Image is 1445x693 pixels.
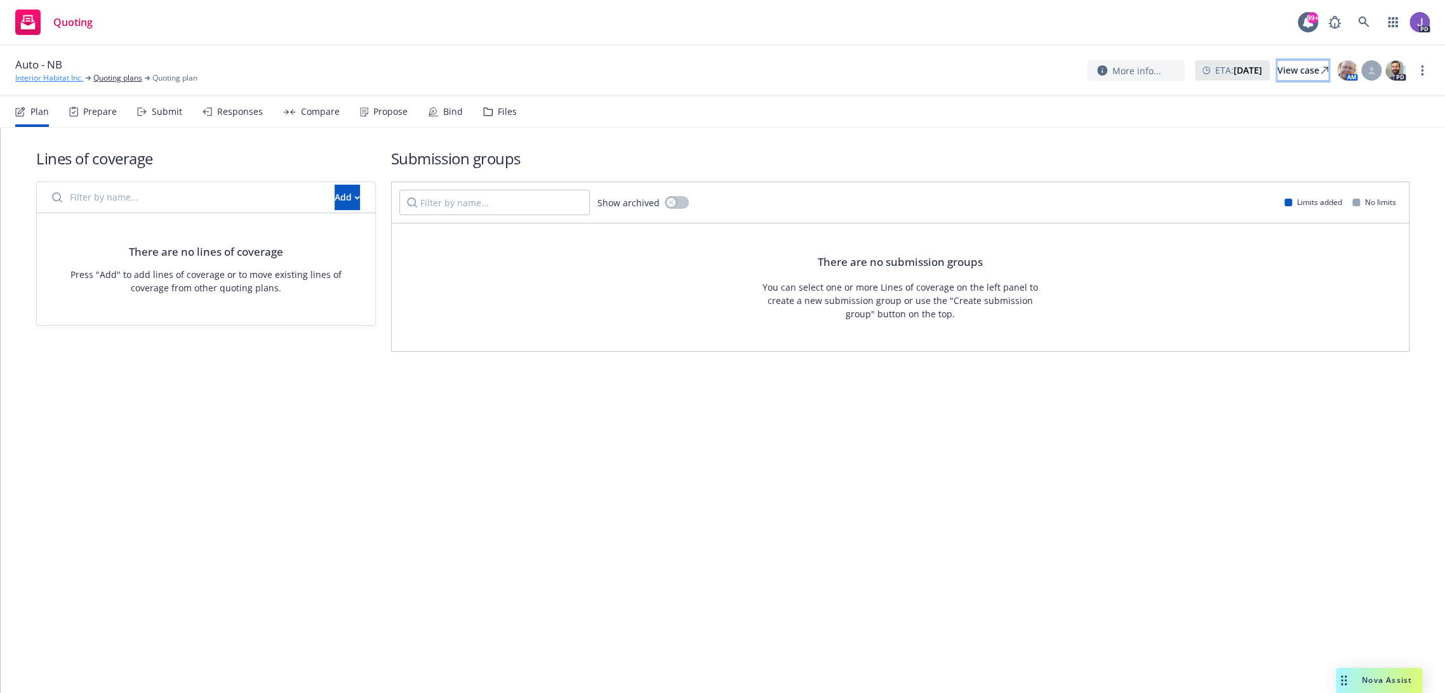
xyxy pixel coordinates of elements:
img: photo [1337,60,1357,81]
span: Show archived [597,196,660,209]
div: Drag to move [1336,668,1352,693]
div: Files [498,107,517,117]
span: Quoting plan [152,72,197,84]
button: More info... [1087,60,1185,81]
a: Switch app [1380,10,1406,35]
a: Search [1351,10,1376,35]
div: Limits added [1284,197,1342,208]
span: Nova Assist [1362,675,1412,685]
span: Quoting [53,17,93,27]
span: There are no lines of coverage [129,244,283,260]
div: Bind [443,107,463,117]
div: No limits [1352,197,1396,208]
div: Plan [30,107,49,117]
span: More info... [1112,64,1161,77]
div: 99+ [1307,12,1318,23]
img: photo [1385,60,1406,81]
input: Filter by name... [44,185,327,210]
input: Filter by name... [399,190,590,215]
span: Press "Add" to add lines of coverage or to move existing lines of coverage from other quoting plans. [57,268,355,294]
div: Prepare [83,107,117,117]
button: Add [335,185,360,210]
a: Report a Bug [1322,10,1347,35]
strong: [DATE] [1234,64,1262,76]
a: Quoting [10,4,98,40]
h1: Lines of coverage [36,148,376,169]
div: Compare [301,107,340,117]
div: You can select one or more Lines of coverage on the left panel to create a new submission group o... [759,280,1041,320]
span: ETA : [1215,63,1262,77]
img: photo [1409,12,1430,32]
h1: Submission groups [391,148,1409,169]
a: more [1415,63,1430,78]
a: Interior Habitat Inc. [15,72,83,84]
a: View case [1277,60,1328,81]
a: Quoting plans [93,72,142,84]
div: View case [1277,61,1328,80]
button: Nova Assist [1336,668,1422,693]
div: Submit [152,107,182,117]
div: Propose [373,107,408,117]
div: There are no submission groups [818,254,983,270]
span: Auto - NB [15,57,62,72]
div: Responses [217,107,263,117]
